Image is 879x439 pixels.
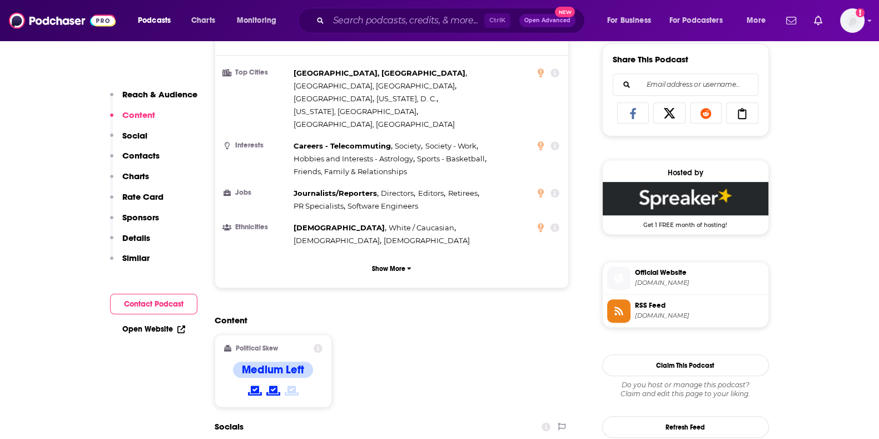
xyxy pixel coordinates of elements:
[294,201,344,210] span: PR Specialists
[294,140,393,152] span: ,
[840,8,865,33] span: Logged in as gabrielle.gantz
[294,154,413,163] span: Hobbies and Interests - Astrology
[389,221,456,234] span: ,
[617,102,649,124] a: Share on Facebook
[603,168,768,177] div: Hosted by
[294,189,377,198] span: Journalists/Reporters
[294,68,465,77] span: [GEOGRAPHIC_DATA], [GEOGRAPHIC_DATA]
[782,11,801,30] a: Show notifications dropdown
[622,74,749,95] input: Email address or username...
[381,189,414,198] span: Directors
[110,171,149,191] button: Charts
[417,154,485,163] span: Sports - Basketball
[294,92,374,105] span: ,
[122,110,155,120] p: Content
[376,94,436,103] span: [US_STATE], D. C.
[110,191,163,212] button: Rate Card
[138,13,171,28] span: Podcasts
[602,381,769,398] div: Claim and edit this page to your liking.
[184,12,222,29] a: Charts
[662,12,739,29] button: open menu
[9,10,116,31] img: Podchaser - Follow, Share and Rate Podcasts
[237,13,276,28] span: Monitoring
[448,187,479,200] span: ,
[607,299,764,323] a: RSS Feed[DOMAIN_NAME]
[425,140,478,152] span: ,
[229,12,291,29] button: open menu
[347,201,418,210] span: Software Engineers
[122,89,197,100] p: Reach & Audience
[294,236,380,245] span: [DEMOGRAPHIC_DATA]
[110,89,197,110] button: Reach & Audience
[130,12,185,29] button: open menu
[653,102,686,124] a: Share on X/Twitter
[294,187,379,200] span: ,
[381,187,415,200] span: ,
[418,187,445,200] span: ,
[110,212,159,233] button: Sponsors
[224,142,289,149] h3: Interests
[294,223,385,232] span: [DEMOGRAPHIC_DATA]
[739,12,779,29] button: open menu
[224,224,289,231] h3: Ethnicities
[726,102,758,124] a: Copy Link
[122,130,147,141] p: Social
[425,141,476,150] span: Society - Work
[635,268,764,278] span: Official Website
[122,191,163,202] p: Rate Card
[418,189,444,198] span: Editors
[599,12,665,29] button: open menu
[635,312,764,320] span: post.futurimedia.com
[635,300,764,310] span: RSS Feed
[294,234,381,247] span: ,
[376,92,438,105] span: ,
[110,253,150,273] button: Similar
[603,215,768,229] span: Get 1 FREE month of hosting!
[856,8,865,17] svg: Add a profile image
[294,141,391,150] span: Careers - Telecommuting
[294,120,455,129] span: [GEOGRAPHIC_DATA], [GEOGRAPHIC_DATA]
[395,141,421,150] span: Society
[635,279,764,287] span: spreaker.com
[329,12,484,29] input: Search podcasts, credits, & more...
[309,8,595,33] div: Search podcasts, credits, & more...
[602,354,769,376] button: Claim This Podcast
[122,171,149,181] p: Charts
[607,13,651,28] span: For Business
[384,236,470,245] span: [DEMOGRAPHIC_DATA]
[122,253,150,263] p: Similar
[448,189,478,198] span: Retirees
[294,221,386,234] span: ,
[524,18,570,23] span: Open Advanced
[215,315,560,325] h2: Content
[810,11,827,30] a: Show notifications dropdown
[294,200,345,213] span: ,
[417,152,486,165] span: ,
[242,363,304,377] h4: Medium Left
[122,324,185,334] a: Open Website
[224,189,289,196] h3: Jobs
[294,167,407,176] span: Friends, Family & Relationships
[215,416,244,437] h2: Socials
[122,212,159,223] p: Sponsors
[519,14,575,27] button: Open AdvancedNew
[294,94,373,103] span: [GEOGRAPHIC_DATA]
[110,233,150,253] button: Details
[294,107,416,116] span: [US_STATE], [GEOGRAPHIC_DATA]
[602,381,769,389] span: Do you host or manage this podcast?
[294,105,418,118] span: ,
[603,182,768,228] a: Spreaker Deal: Get 1 FREE month of hosting!
[294,67,467,80] span: ,
[122,233,150,243] p: Details
[484,13,510,28] span: Ctrl K
[747,13,766,28] span: More
[603,182,768,215] img: Spreaker Deal: Get 1 FREE month of hosting!
[602,416,769,438] button: Refresh Feed
[840,8,865,33] button: Show profile menu
[224,258,560,279] button: Show More
[236,344,278,352] h2: Political Skew
[122,150,160,161] p: Contacts
[110,110,155,130] button: Content
[110,294,197,314] button: Contact Podcast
